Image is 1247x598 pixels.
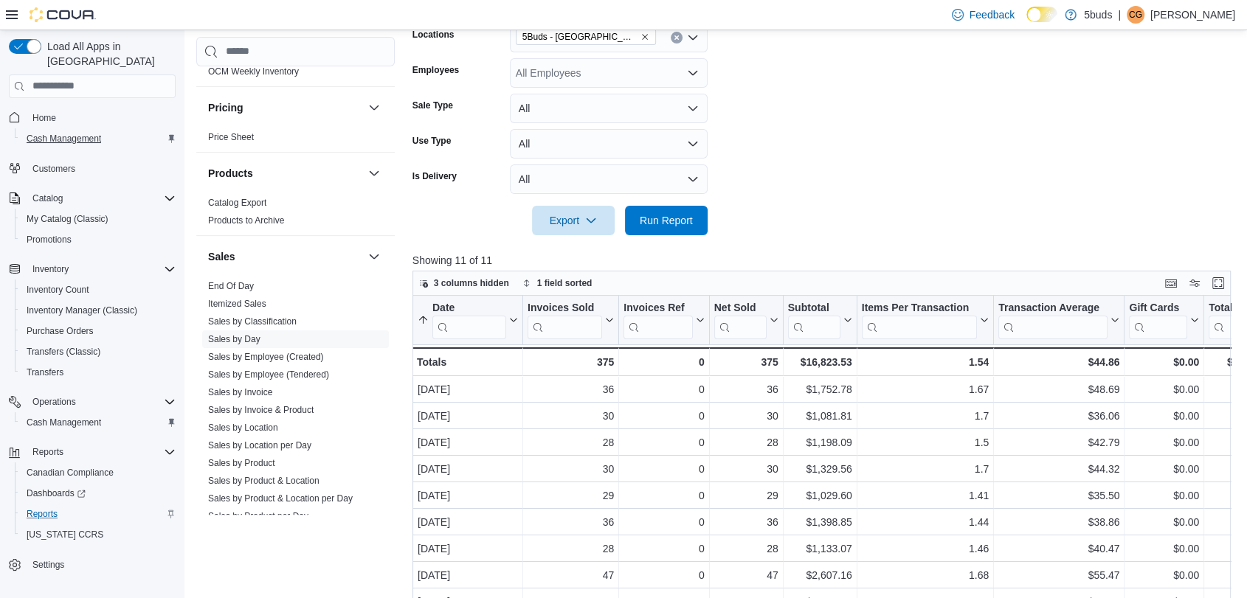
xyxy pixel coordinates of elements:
button: Open list of options [687,67,699,79]
span: Itemized Sales [208,298,266,310]
div: Invoices Sold [528,301,602,338]
a: Price Sheet [208,132,254,142]
div: [DATE] [418,487,518,504]
span: Feedback [970,7,1015,22]
h3: Products [208,166,253,181]
div: $0.00 [1129,540,1199,557]
div: $0.00 [1129,380,1199,398]
div: 1.67 [862,380,989,398]
button: Transfers (Classic) [15,341,182,362]
span: Canadian Compliance [27,467,114,479]
button: Customers [3,158,182,179]
div: 36 [528,380,614,398]
button: Items Per Transaction [861,301,989,338]
div: $1,029.60 [788,487,852,504]
span: Products to Archive [208,215,284,226]
span: End Of Day [208,280,254,292]
span: Dashboards [21,484,176,502]
span: Dashboards [27,487,86,499]
span: Operations [27,393,176,411]
button: Inventory Manager (Classic) [15,300,182,321]
a: Sales by Product per Day [208,511,308,521]
div: 36 [714,380,778,398]
span: Cash Management [27,133,101,145]
span: Sales by Employee (Created) [208,351,324,363]
div: 1.44 [862,513,989,531]
div: Totals [417,353,518,371]
span: Cash Management [21,130,176,147]
button: Promotions [15,229,182,250]
div: Net Sold [714,301,766,338]
div: $44.86 [998,353,1119,371]
div: OCM [196,63,395,86]
button: Cash Management [15,128,182,149]
span: Inventory Manager (Classic) [21,302,176,319]
button: Export [532,206,615,235]
span: Inventory Manager (Classic) [27,305,137,316]
span: Price Sheet [208,131,254,143]
div: 1.68 [862,566,989,584]
button: Date [418,301,518,338]
div: 1.7 [862,407,989,425]
div: Net Sold [714,301,766,315]
span: [US_STATE] CCRS [27,529,103,540]
div: 1.54 [861,353,989,371]
div: 0 [623,434,704,451]
div: [DATE] [418,434,518,451]
div: $0.00 [1129,460,1199,478]
a: Settings [27,556,70,574]
a: End Of Day [208,281,254,291]
button: Products [208,166,362,181]
span: Dark Mode [1026,22,1027,23]
div: Products [196,194,395,235]
div: 30 [714,407,778,425]
div: $0.00 [1129,353,1199,371]
span: Sales by Location per Day [208,439,311,451]
div: 0 [623,407,704,425]
div: $36.06 [998,407,1119,425]
div: Pricing [196,128,395,152]
div: $40.47 [998,540,1119,557]
div: 1.5 [862,434,989,451]
div: $42.79 [998,434,1119,451]
a: Cash Management [21,414,107,431]
span: Transfers (Classic) [27,346,100,358]
div: 0 [623,380,704,398]
span: Reports [27,508,58,520]
span: Cash Management [21,414,176,431]
div: 30 [714,460,778,478]
span: Run Report [640,213,693,228]
button: Operations [3,392,182,412]
span: Sales by Day [208,333,260,345]
span: Customers [32,163,75,175]
div: 28 [714,434,778,451]
span: Inventory [27,260,176,278]
button: Purchase Orders [15,321,182,341]
p: [PERSON_NAME] [1150,6,1235,24]
span: Sales by Invoice & Product [208,404,314,416]
span: Settings [32,559,64,571]
a: Sales by Classification [208,316,297,327]
button: Catalog [3,188,182,209]
div: 375 [528,353,614,371]
button: Subtotal [787,301,852,338]
span: Export [541,206,606,235]
span: Sales by Product [208,457,275,469]
div: Date [432,301,506,338]
div: Cheyanne Gauthier [1127,6,1144,24]
div: Date [432,301,506,315]
button: Settings [3,554,182,575]
button: All [510,164,708,194]
button: Net Sold [714,301,778,338]
span: Cash Management [27,417,101,428]
span: Transfers (Classic) [21,343,176,361]
button: Operations [27,393,82,411]
div: [DATE] [418,540,518,557]
button: Run Report [625,206,708,235]
div: $0.00 [1129,566,1199,584]
h3: Pricing [208,100,243,115]
span: Purchase Orders [21,322,176,340]
span: Promotions [27,234,72,246]
label: Sale Type [412,100,453,111]
button: Inventory Count [15,279,182,300]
